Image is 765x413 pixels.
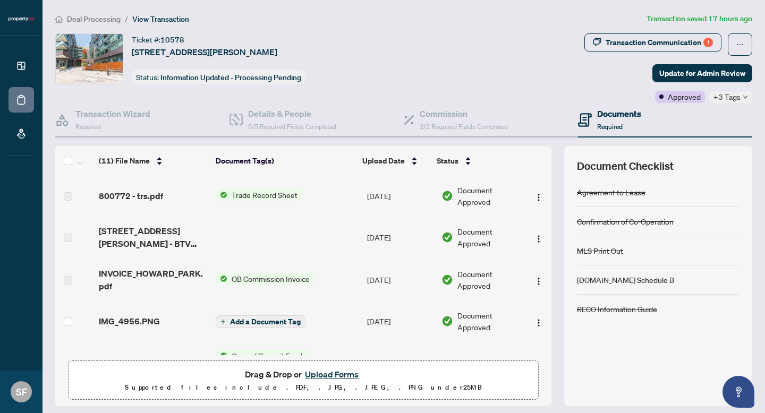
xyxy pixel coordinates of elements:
img: Logo [534,277,543,286]
span: Deal Processing [67,14,121,24]
th: Upload Date [358,146,432,176]
div: RECO Information Guide [577,303,657,315]
span: home [55,15,63,23]
img: Document Status [441,231,453,243]
button: Update for Admin Review [652,64,752,82]
button: Status IconTrade Record Sheet [216,189,302,201]
img: Logo [534,235,543,243]
h4: Transaction Wizard [75,107,150,120]
img: IMG-W12376651_1.jpg [56,34,123,84]
span: +3 Tags [713,91,741,103]
img: Document Status [441,315,453,327]
span: Information Updated - Processing Pending [160,73,301,82]
span: (11) File Name [99,155,150,167]
button: Logo [530,229,547,246]
div: MLS Print Out [577,245,623,256]
span: Document Approved [457,309,523,333]
button: Add a Document Tag [216,315,305,328]
button: Upload Forms [302,367,362,381]
span: Upload Date [362,155,405,167]
button: Add a Document Tag [216,315,305,329]
button: Logo [530,313,547,330]
span: Update for Admin Review [659,65,745,82]
td: [DATE] [363,341,437,387]
button: Status IconOB Commission Invoice [216,273,314,285]
span: plus [220,319,226,324]
span: OB Commission Invoice [227,273,314,285]
img: Logo [534,193,543,202]
span: View Transaction [132,14,189,24]
span: Required [75,123,101,131]
li: / [125,13,128,25]
span: IMG_4956.PNG [99,315,160,328]
span: Document Approved [457,352,523,376]
div: Transaction Communication [606,34,713,51]
button: Logo [530,271,547,288]
span: Document Checklist [577,159,674,174]
span: Drag & Drop orUpload FormsSupported files include .PDF, .JPG, .JPEG, .PNG under25MB [69,361,538,400]
img: Status Icon [216,350,227,362]
div: Agreement to Lease [577,186,645,198]
article: Transaction saved 17 hours ago [647,13,752,25]
th: (11) File Name [95,146,211,176]
div: Status: [132,70,305,84]
th: Status [432,146,523,176]
span: 10578 [160,35,184,45]
span: Add a Document Tag [230,318,301,325]
span: Trade Record Sheet [227,189,302,201]
button: Logo [530,187,547,204]
h4: Details & People [248,107,336,120]
span: ellipsis [736,41,744,48]
span: 5/5 Required Fields Completed [248,123,336,131]
button: Status IconCopy of Deposit Funds [216,350,310,378]
div: Ticket #: [132,33,184,46]
span: 800772 - trs.pdf [99,190,163,202]
span: SF [16,384,27,399]
span: down [743,94,748,100]
span: Approved [668,91,701,102]
span: Document Approved [457,268,523,291]
img: Document Status [441,190,453,202]
div: [DOMAIN_NAME] Schedule B [577,274,674,286]
span: Drag & Drop or [245,367,362,381]
img: logo [8,16,34,22]
div: Confirmation of Co-Operation [577,216,674,227]
h4: Commission [420,107,508,120]
span: [STREET_ADDRESS][PERSON_NAME] - BTV Letter.pdf [99,225,207,250]
img: Logo [534,319,543,327]
span: Status [437,155,458,167]
button: Open asap [722,376,754,408]
span: Document Approved [457,184,523,208]
span: INVOICE_HOWARD_PARK.pdf [99,267,207,292]
img: Status Icon [216,273,227,285]
p: Supported files include .PDF, .JPG, .JPEG, .PNG under 25 MB [75,381,532,394]
td: [DATE] [363,176,437,216]
button: Transaction Communication1 [584,33,721,51]
h4: Documents [597,107,641,120]
span: [STREET_ADDRESS][PERSON_NAME] [132,46,277,58]
td: [DATE] [363,301,437,341]
span: 2/2 Required Fields Completed [420,123,508,131]
span: Document Approved [457,226,523,249]
th: Document Tag(s) [211,146,358,176]
span: Copy of Deposit Funds [227,350,310,362]
img: Document Status [441,274,453,286]
td: [DATE] [363,216,437,259]
span: Required [597,123,623,131]
td: [DATE] [363,259,437,301]
div: 1 [703,38,713,47]
img: Status Icon [216,189,227,201]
